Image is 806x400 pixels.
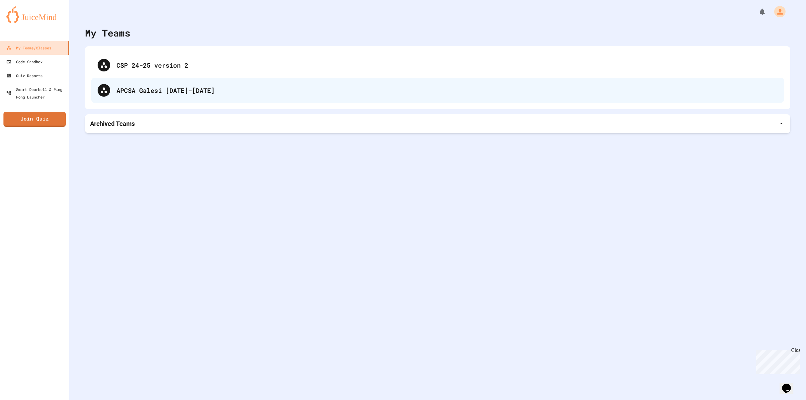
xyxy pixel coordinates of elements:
[6,72,43,79] div: Quiz Reports
[6,44,51,52] div: My Teams/Classes
[91,53,784,78] div: CSP 24-25 version 2
[116,86,778,95] div: APCSA Galesi [DATE]-[DATE]
[768,4,787,19] div: My Account
[754,347,800,374] iframe: chat widget
[747,6,768,17] div: My Notifications
[85,26,130,40] div: My Teams
[780,375,800,394] iframe: chat widget
[3,112,66,127] a: Join Quiz
[6,58,43,65] div: Code Sandbox
[3,3,43,40] div: Chat with us now!Close
[116,60,778,70] div: CSP 24-25 version 2
[6,6,63,23] img: logo-orange.svg
[91,78,784,103] div: APCSA Galesi [DATE]-[DATE]
[6,86,67,101] div: Smart Doorbell & Ping Pong Launcher
[90,119,135,128] p: Archived Teams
